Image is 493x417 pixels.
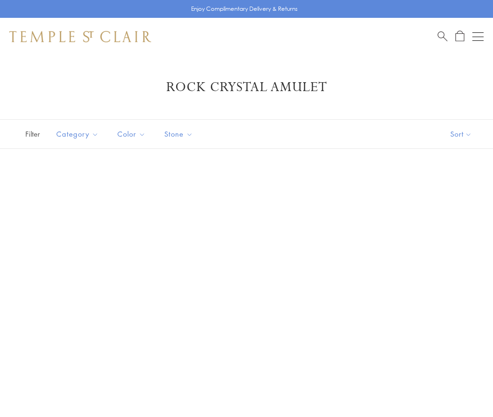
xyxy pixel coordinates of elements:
[438,31,447,42] a: Search
[9,31,151,42] img: Temple St. Clair
[191,4,298,14] p: Enjoy Complimentary Delivery & Returns
[23,79,470,96] h1: Rock Crystal Amulet
[472,31,484,42] button: Open navigation
[110,124,153,145] button: Color
[160,128,200,140] span: Stone
[157,124,200,145] button: Stone
[113,128,153,140] span: Color
[455,31,464,42] a: Open Shopping Bag
[429,120,493,148] button: Show sort by
[52,128,106,140] span: Category
[49,124,106,145] button: Category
